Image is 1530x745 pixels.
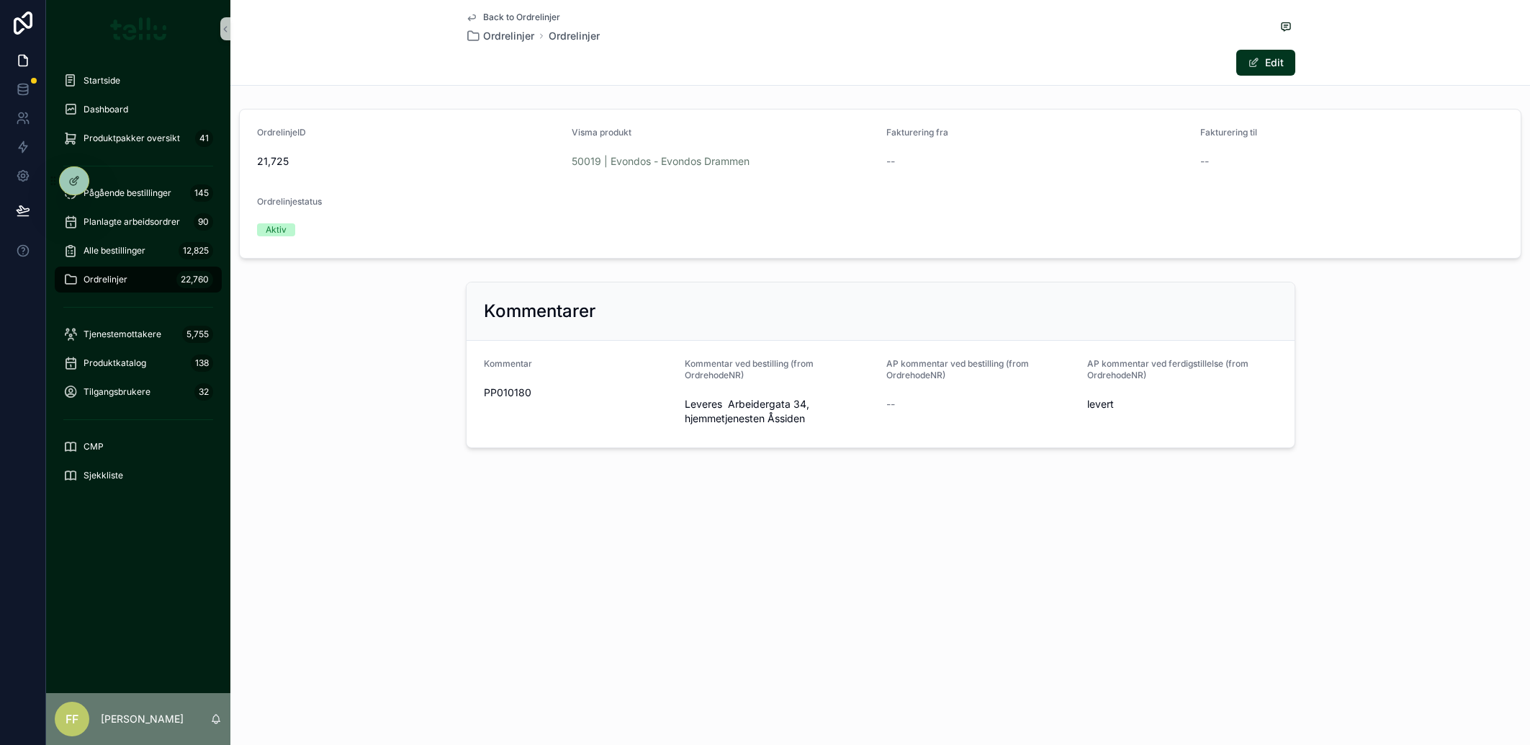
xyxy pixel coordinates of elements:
a: CMP [55,434,222,460]
span: Alle bestillinger [84,245,145,256]
span: 21,725 [257,154,560,169]
img: App logo [110,17,167,40]
span: OrdrelinjeID [257,127,306,138]
a: Sjekkliste [55,463,222,489]
span: Startside [84,75,120,86]
span: -- [1200,154,1209,169]
p: [PERSON_NAME] [101,712,184,726]
div: 12,825 [179,242,213,259]
span: Sjekkliste [84,470,123,481]
div: 41 [195,130,213,147]
span: Visma produkt [572,127,631,138]
span: -- [886,154,895,169]
a: Ordrelinjer22,760 [55,267,222,293]
a: Produktpakker oversikt41 [55,125,222,151]
a: Ordrelinjer [466,29,534,43]
span: Pågående bestillinger [84,187,171,199]
span: Produktkatalog [84,357,146,369]
span: Ordrelinjestatus [257,196,322,207]
a: Planlagte arbeidsordrer90 [55,209,222,235]
span: Fakturering til [1200,127,1257,138]
a: Startside [55,68,222,94]
a: Ordrelinjer [549,29,600,43]
div: 22,760 [176,271,213,288]
span: Planlagte arbeidsordrer [84,216,180,228]
div: Aktiv [266,223,287,236]
span: Produktpakker oversikt [84,133,180,144]
a: 50019 | Evondos - Evondos Drammen [572,154,750,169]
span: CMP [84,441,104,452]
div: 138 [191,354,213,372]
a: Pågående bestillinger145 [55,180,222,206]
span: PP010180 [484,385,674,400]
span: Kommentar [484,358,532,369]
button: Edit [1236,50,1295,76]
div: 5,755 [182,326,213,343]
h2: Kommentarer [484,300,595,323]
span: Dashboard [84,104,128,115]
span: Ordrelinjer [483,29,534,43]
span: Tilgangsbrukere [84,386,150,398]
a: Produktkatalog138 [55,350,222,376]
span: Tjenestemottakere [84,329,161,340]
span: Ordrelinjer [84,274,127,285]
span: levert [1087,397,1277,411]
span: AP kommentar ved ferdigstillelse (from OrdrehodeNR) [1087,358,1248,380]
div: 145 [190,184,213,202]
span: -- [886,397,895,411]
div: 32 [194,383,213,401]
span: FF [66,710,78,728]
span: Back to Ordrelinjer [483,12,560,23]
a: Dashboard [55,97,222,122]
span: Kommentar ved bestilling (from OrdrehodeNR) [685,358,814,380]
span: Leveres Arbeidergata 34, hjemmetjenesten Åssiden [685,397,875,426]
a: Back to Ordrelinjer [466,12,560,23]
a: Alle bestillinger12,825 [55,238,222,264]
span: Fakturering fra [886,127,948,138]
div: scrollable content [46,58,230,507]
a: Tjenestemottakere5,755 [55,321,222,347]
a: Tilgangsbrukere32 [55,379,222,405]
span: AP kommentar ved bestilling (from OrdrehodeNR) [886,358,1029,380]
div: 90 [194,213,213,231]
